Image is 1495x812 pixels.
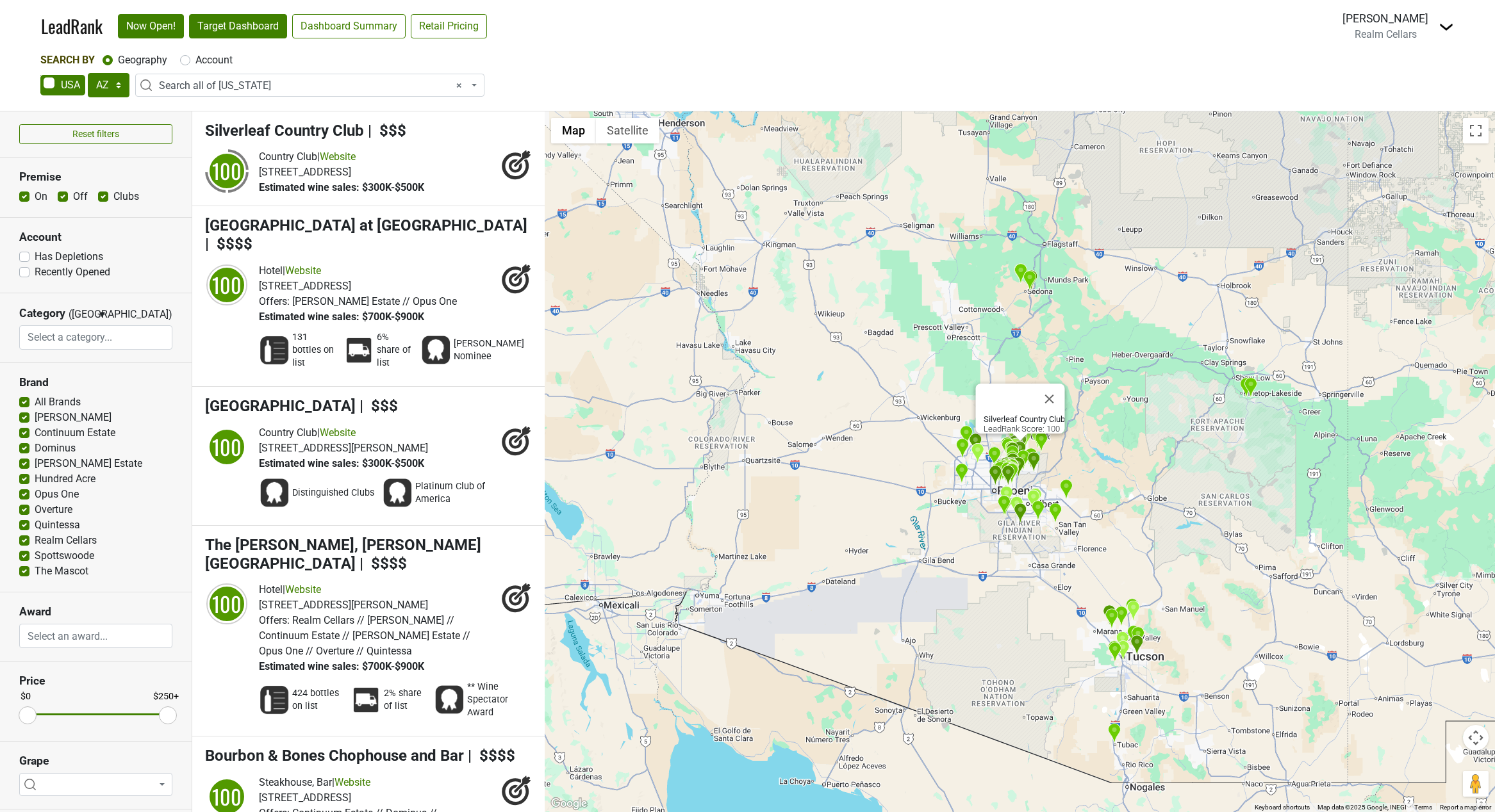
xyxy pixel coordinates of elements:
[382,478,413,508] img: Award
[118,14,184,38] a: Now Open!
[359,397,398,415] span: | $$$
[456,78,462,93] span: Remove all items
[989,465,1002,486] div: Phoenix Country Club
[20,325,172,350] input: Select a category...
[19,307,65,320] h3: Category
[983,414,1064,424] b: Silverleaf Country Club
[35,533,97,548] label: Realm Cellars
[292,295,457,307] span: [PERSON_NAME] Estate // Opus One
[1463,118,1489,143] button: Toggle fullscreen view
[259,426,317,439] span: Country Club
[987,446,1001,467] div: Moon Valley Country Club
[1108,642,1121,663] div: Starr Pass Golf Club
[292,487,374,499] span: Distinguished Clubs
[292,14,406,38] a: Dashboard Summary
[1342,10,1428,27] div: [PERSON_NAME]
[993,459,1007,480] div: The Wrigley Mansion
[969,433,982,454] div: Bourbon & Bones Chophouse and Bar
[285,264,321,277] a: Website
[1131,626,1144,647] div: The Lodge At Ventana Canyon
[1000,437,1014,458] div: JW Marriott Phoenix Desert Ridge Resort & Spa
[994,459,1007,480] div: Arizona Biltmore - A Waldorf Astoria Resort
[1005,462,1018,483] div: Maple & Ash
[19,674,172,688] h3: Price
[983,414,1064,434] div: LeadRank Score: 100
[1463,771,1489,797] button: Drag Pegman onto the map to open Street View
[1027,451,1041,473] div: Firerock Country Club
[548,795,590,812] a: Open this area in Google Maps (opens a new window)
[259,335,290,366] img: Wine List
[259,614,470,657] span: Realm Cellars // [PERSON_NAME] // Continuum Estate // [PERSON_NAME] Estate // Opus One // Overtur...
[1014,263,1027,284] div: Enchantment Resort
[1024,448,1037,469] div: ADERO Scottsdale, Autograph Collection
[1007,423,1020,444] div: Whisper Rock Golf Club
[1005,463,1018,484] div: Bourbon & Bones Cocktail Lounge
[259,599,428,611] span: [STREET_ADDRESS][PERSON_NAME]
[1005,462,1018,483] div: Ocean 44
[1463,725,1489,751] button: Map camera controls
[1001,459,1014,480] div: Sanctuary on Camelback Mountain - Elements
[415,480,499,506] span: Platinum Club of America
[35,517,80,533] label: Quintessa
[35,487,79,502] label: Opus One
[153,690,179,704] div: $250+
[1027,489,1040,510] div: Total Wine & More
[35,548,94,564] label: Spottswoode
[320,426,356,439] a: Website
[19,605,172,619] h3: Award
[955,438,969,459] div: Briarwood Country Club
[35,441,76,456] label: Dominus
[998,495,1012,516] div: Kai
[1006,453,1020,474] div: Gainey Ranch Golf Club
[335,776,370,788] a: Website
[1059,479,1073,500] div: Superstition Mountain Golf & Country Club
[1028,487,1042,508] div: Buck & Rider - Gilbert
[1107,723,1121,744] div: Tubac Golf Resort & Spa
[1001,438,1014,459] div: Ocean Prime
[97,309,107,320] span: ▼
[368,122,406,140] span: | $$$
[996,460,1009,481] div: The Hermosa Inn
[259,660,424,672] span: Estimated wine sales: $700K-$900K
[1116,631,1129,652] div: Total Wine & More
[1009,435,1022,456] div: Pinnacle Peak Country Club
[596,118,659,143] button: Show satellite imagery
[454,337,524,363] span: [PERSON_NAME] Nominee
[1005,459,1018,480] div: Fogo de Chão Brazilian Steakhouse
[259,295,290,307] span: Offers:
[1414,804,1432,811] a: Terms (opens in new tab)
[1031,428,1045,449] div: Verde River Golf & Social Club
[1034,384,1064,414] button: Close
[208,266,246,304] div: 100
[292,331,336,369] span: 131 bottles on list
[1025,270,1038,291] div: L'Auberge De Sedona
[259,776,332,788] span: Steakhouse, Bar
[259,264,283,277] span: Hotel
[1000,459,1013,480] div: Omni Scottsdale Resort & Spa at Montelucia
[955,463,968,484] div: Wigwam Arizona
[1005,458,1018,479] div: Fat Ox
[259,280,351,292] span: [STREET_ADDRESS]
[1005,461,1018,482] div: Roaring Fork
[1125,598,1139,619] div: MountainView Country Club
[320,150,356,163] a: Website
[40,54,95,66] span: Search By
[1014,433,1027,454] div: Troon Country Club Private
[259,583,283,596] span: Hotel
[1114,606,1128,627] div: The Stone Canyon Club
[1031,500,1045,521] div: Seville Golf & Country Club
[1440,804,1491,811] a: Report a map error
[1005,451,1019,472] div: Course Restaurant
[1107,640,1121,662] div: JW Marriott Tucson Starr Pass Resort & Spa
[205,397,356,415] span: [GEOGRAPHIC_DATA]
[259,166,351,178] span: [STREET_ADDRESS]
[259,478,290,508] img: Award
[73,189,88,204] label: Off
[411,14,487,38] a: Retail Pricing
[959,425,973,446] div: Blackstone Country Club at Vistancia
[19,231,172,244] h3: Account
[205,425,249,469] img: quadrant_split.svg
[35,502,72,517] label: Overture
[1103,605,1116,626] div: The Ritz-Carlton, Dove Mountain
[1006,442,1020,463] div: Fairmont Scottsdale Princess - Bourbon Steak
